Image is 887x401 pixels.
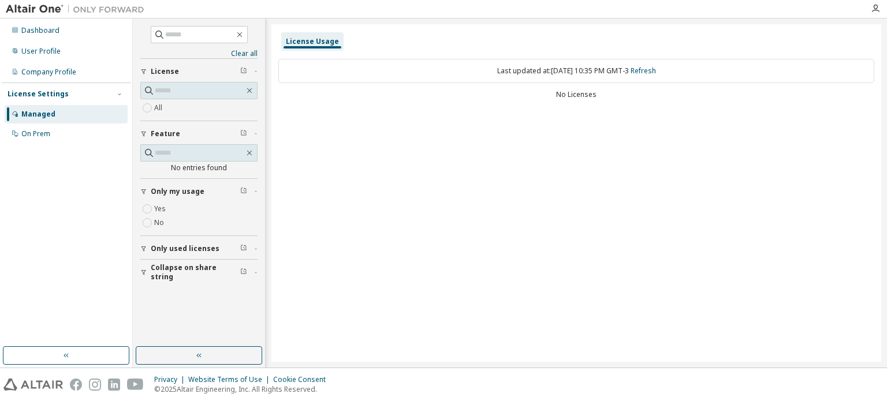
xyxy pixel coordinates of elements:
img: instagram.svg [89,378,101,391]
span: Clear filter [240,129,247,138]
a: Refresh [631,66,656,76]
div: User Profile [21,47,61,56]
span: Clear filter [240,67,247,76]
img: facebook.svg [70,378,82,391]
span: Clear filter [240,244,247,253]
button: Only my usage [140,179,258,204]
img: youtube.svg [127,378,144,391]
div: Last updated at: [DATE] 10:35 PM GMT-3 [278,59,874,83]
div: No Licenses [278,90,874,99]
label: All [154,101,165,115]
button: Collapse on share string [140,260,258,285]
div: License Settings [8,89,69,99]
label: No [154,216,166,230]
img: linkedin.svg [108,378,120,391]
div: Website Terms of Use [188,375,273,384]
span: License [151,67,179,76]
span: Clear filter [240,187,247,196]
div: Privacy [154,375,188,384]
div: Cookie Consent [273,375,333,384]
label: Yes [154,202,168,216]
a: Clear all [140,49,258,58]
span: Only used licenses [151,244,219,253]
div: Managed [21,110,55,119]
span: Collapse on share string [151,263,240,282]
button: Only used licenses [140,236,258,261]
div: Company Profile [21,68,76,77]
button: License [140,59,258,84]
img: Altair One [6,3,150,15]
div: Dashboard [21,26,59,35]
button: Feature [140,121,258,147]
div: License Usage [286,37,339,46]
p: © 2025 Altair Engineering, Inc. All Rights Reserved. [154,384,333,394]
div: On Prem [21,129,50,138]
img: altair_logo.svg [3,378,63,391]
div: No entries found [140,163,258,173]
span: Clear filter [240,268,247,277]
span: Feature [151,129,180,138]
span: Only my usage [151,187,204,196]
